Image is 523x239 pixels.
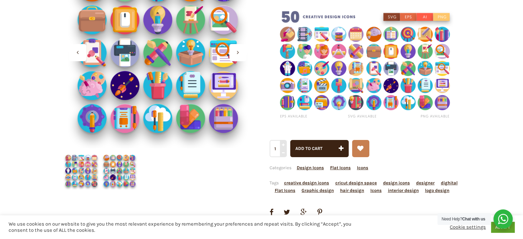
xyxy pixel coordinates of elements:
a: logo design [425,188,449,193]
span: Tags [270,180,458,193]
img: Creative Design Icons Cover [100,152,139,190]
strong: Chat with us [462,217,485,221]
a: hair design [340,188,364,193]
button: Add to cart [290,140,349,157]
span: Need Help? [442,217,485,221]
a: design icons [383,180,410,185]
a: interior design [388,188,419,193]
a: Flat Icons [275,188,295,193]
img: Creative Design Icons [62,152,100,190]
a: Icons [357,165,368,170]
a: cricut design space [335,180,377,185]
a: Flat Icons [330,165,351,170]
img: Creative Design icons png/svg/eps [270,1,461,129]
a: Cookie settings [450,224,486,230]
span: Add to cart [295,146,323,151]
a: Graphic design [302,188,334,193]
input: Qty [270,140,286,157]
span: Categories [270,165,368,170]
a: ACCEPT [491,222,514,232]
a: Design Icons [297,165,324,170]
a: dighital [441,180,458,185]
a: Icons [370,188,382,193]
a: creative design icons [284,180,329,185]
a: designer [416,180,435,185]
div: We use cookies on our website to give you the most relevant experience by remembering your prefer... [9,221,363,233]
